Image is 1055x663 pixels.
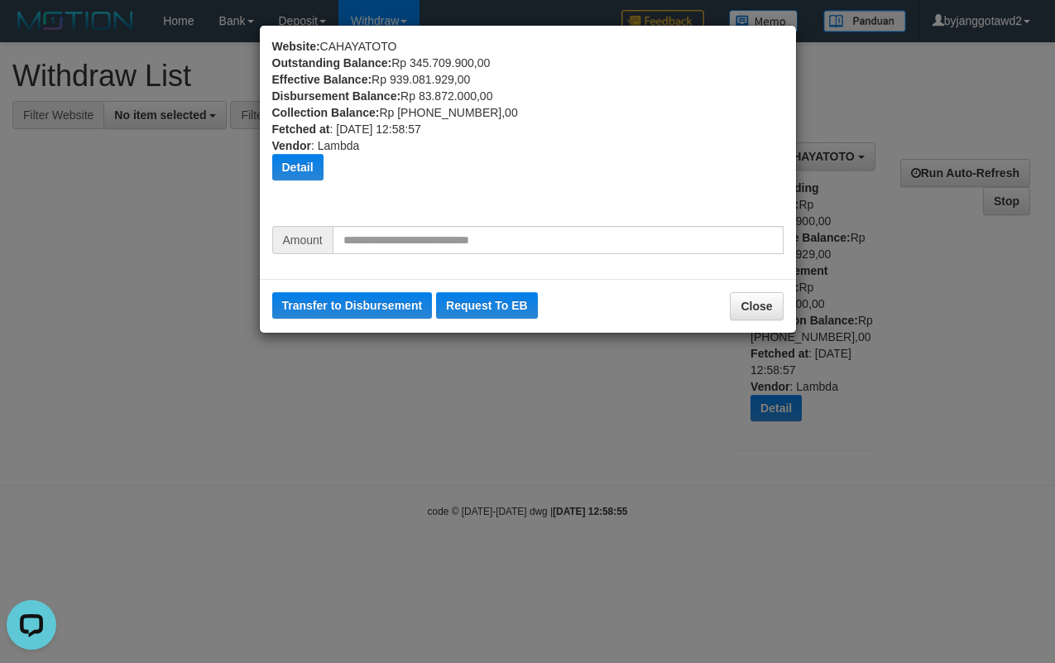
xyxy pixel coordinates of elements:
[7,7,56,56] button: Open LiveChat chat widget
[272,106,380,119] b: Collection Balance:
[272,73,372,86] b: Effective Balance:
[272,123,330,136] b: Fetched at
[272,56,392,70] b: Outstanding Balance:
[272,139,311,152] b: Vendor
[436,292,538,319] button: Request To EB
[272,40,320,53] b: Website:
[272,38,784,226] div: CAHAYATOTO Rp 345.709.900,00 Rp 939.081.929,00 Rp 83.872.000,00 Rp [PHONE_NUMBER],00 : [DATE] 12:...
[272,154,324,180] button: Detail
[272,89,401,103] b: Disbursement Balance:
[730,292,783,320] button: Close
[272,292,433,319] button: Transfer to Disbursement
[272,226,333,254] span: Amount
